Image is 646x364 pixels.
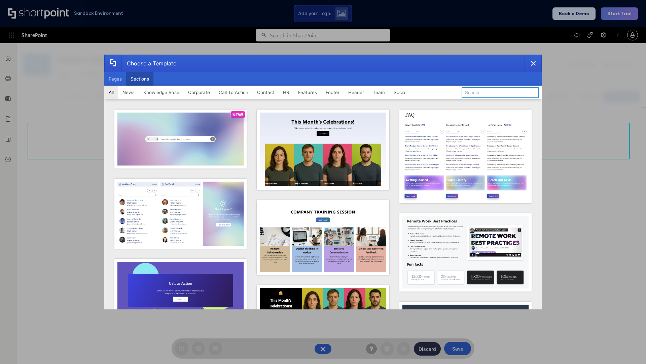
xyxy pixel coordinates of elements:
[279,86,294,99] button: HR
[612,332,646,364] iframe: Chat Widget
[126,72,153,86] button: Sections
[121,55,176,72] div: Choose a Template
[104,72,126,86] button: Pages
[139,86,184,99] button: Knowledge Base
[294,86,321,99] button: Features
[104,86,118,99] button: All
[462,87,539,98] input: Search
[118,86,139,99] button: News
[232,112,243,117] p: NEW!
[321,86,344,99] button: Footer
[389,86,411,99] button: Social
[368,86,389,99] button: Team
[344,86,368,99] button: Header
[253,86,279,99] button: Contact
[104,55,542,309] div: template selector
[214,86,253,99] button: Call To Action
[184,86,214,99] button: Corporate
